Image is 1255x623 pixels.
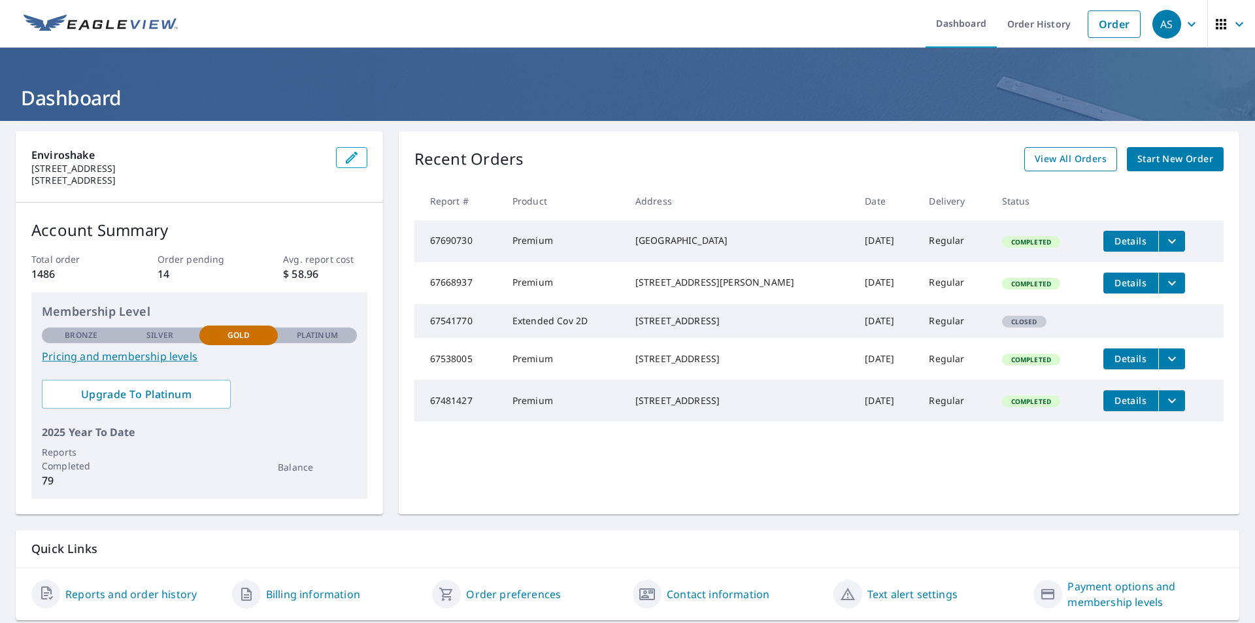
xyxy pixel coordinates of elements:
[1003,355,1059,364] span: Completed
[625,182,854,220] th: Address
[918,338,991,380] td: Regular
[158,252,241,266] p: Order pending
[24,14,178,34] img: EV Logo
[635,352,844,365] div: [STREET_ADDRESS]
[1111,394,1150,407] span: Details
[918,182,991,220] th: Delivery
[1158,348,1185,369] button: filesDropdownBtn-67538005
[31,541,1224,557] p: Quick Links
[635,314,844,328] div: [STREET_ADDRESS]
[414,182,502,220] th: Report #
[1158,273,1185,294] button: filesDropdownBtn-67668937
[1111,352,1150,365] span: Details
[227,329,250,341] p: Gold
[918,304,991,338] td: Regular
[65,586,197,602] a: Reports and order history
[414,220,502,262] td: 67690730
[502,262,625,304] td: Premium
[635,276,844,289] div: [STREET_ADDRESS][PERSON_NAME]
[42,348,357,364] a: Pricing and membership levels
[42,445,120,473] p: Reports Completed
[918,262,991,304] td: Regular
[266,586,360,602] a: Billing information
[31,163,326,175] p: [STREET_ADDRESS]
[414,380,502,422] td: 67481427
[414,338,502,380] td: 67538005
[502,182,625,220] th: Product
[31,252,115,266] p: Total order
[283,266,367,282] p: $ 58.96
[146,329,174,341] p: Silver
[31,147,326,163] p: Enviroshake
[854,220,918,262] td: [DATE]
[1003,397,1059,406] span: Completed
[918,380,991,422] td: Regular
[31,266,115,282] p: 1486
[1111,277,1150,289] span: Details
[1003,317,1045,326] span: Closed
[42,424,357,440] p: 2025 Year To Date
[1003,279,1059,288] span: Completed
[918,220,991,262] td: Regular
[42,473,120,488] p: 79
[52,387,220,401] span: Upgrade To Platinum
[283,252,367,266] p: Avg. report cost
[16,84,1239,111] h1: Dashboard
[466,586,561,602] a: Order preferences
[1103,231,1158,252] button: detailsBtn-67690730
[1088,10,1141,38] a: Order
[992,182,1093,220] th: Status
[502,220,625,262] td: Premium
[635,394,844,407] div: [STREET_ADDRESS]
[854,338,918,380] td: [DATE]
[414,304,502,338] td: 67541770
[635,234,844,247] div: [GEOGRAPHIC_DATA]
[1127,147,1224,171] a: Start New Order
[414,262,502,304] td: 67668937
[31,175,326,186] p: [STREET_ADDRESS]
[502,380,625,422] td: Premium
[1003,237,1059,246] span: Completed
[31,218,367,242] p: Account Summary
[854,380,918,422] td: [DATE]
[1158,390,1185,411] button: filesDropdownBtn-67481427
[1158,231,1185,252] button: filesDropdownBtn-67690730
[854,182,918,220] th: Date
[854,262,918,304] td: [DATE]
[502,304,625,338] td: Extended Cov 2D
[1103,273,1158,294] button: detailsBtn-67668937
[42,303,357,320] p: Membership Level
[158,266,241,282] p: 14
[1152,10,1181,39] div: AS
[42,380,231,409] a: Upgrade To Platinum
[1024,147,1117,171] a: View All Orders
[502,338,625,380] td: Premium
[667,586,769,602] a: Contact information
[854,304,918,338] td: [DATE]
[867,586,958,602] a: Text alert settings
[1103,348,1158,369] button: detailsBtn-67538005
[1067,579,1224,610] a: Payment options and membership levels
[1035,151,1107,167] span: View All Orders
[414,147,524,171] p: Recent Orders
[1103,390,1158,411] button: detailsBtn-67481427
[1111,235,1150,247] span: Details
[297,329,338,341] p: Platinum
[278,460,356,474] p: Balance
[1137,151,1213,167] span: Start New Order
[65,329,97,341] p: Bronze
